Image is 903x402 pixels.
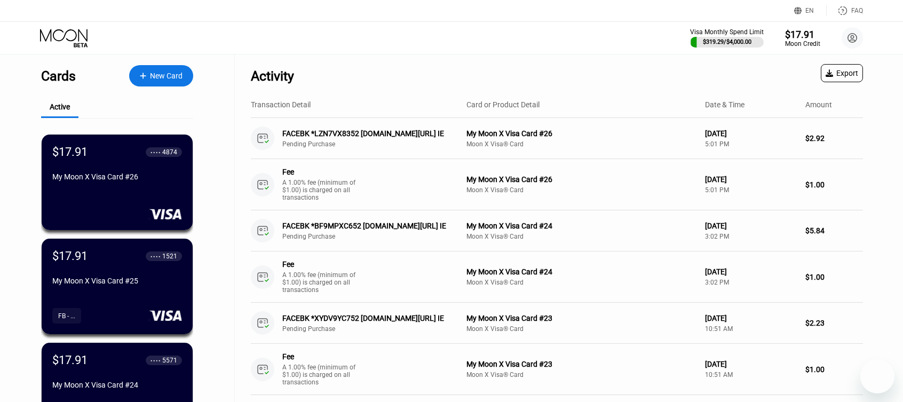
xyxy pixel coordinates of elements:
div: [DATE] [705,314,797,322]
div: FB - ... [58,312,75,320]
div: 10:51 AM [705,371,797,379]
div: Moon X Visa® Card [466,140,696,148]
div: FACEBK *BF9MPXC652 [DOMAIN_NAME][URL] IEPending PurchaseMy Moon X Visa Card #24Moon X Visa® Card[... [251,210,863,251]
div: $1.00 [805,365,863,374]
div: [DATE] [705,360,797,368]
div: 1521 [162,253,177,260]
div: FACEBK *BF9MPXC652 [DOMAIN_NAME][URL] IE [282,222,456,230]
div: FACEBK *XYDV9YC752 [DOMAIN_NAME][URL] IEPending PurchaseMy Moon X Visa Card #23Moon X Visa® Card[... [251,303,863,344]
div: [DATE] [705,267,797,276]
div: $17.91 [785,29,820,40]
div: $17.91● ● ● ●1521My Moon X Visa Card #25FB - ... [42,239,193,334]
div: $1.00 [805,273,863,281]
div: New Card [150,72,183,81]
div: ● ● ● ● [150,359,161,362]
div: $17.91 [52,353,88,367]
div: [DATE] [705,129,797,138]
div: 10:51 AM [705,325,797,333]
div: FAQ [851,7,863,14]
div: FACEBK *LZN7VX8352 [DOMAIN_NAME][URL] IEPending PurchaseMy Moon X Visa Card #26Moon X Visa® Card[... [251,118,863,159]
div: Active [50,103,70,111]
div: My Moon X Visa Card #25 [52,277,182,285]
div: 3:02 PM [705,279,797,286]
div: A 1.00% fee (minimum of $1.00) is charged on all transactions [282,364,362,386]
div: $1.00 [805,180,863,189]
div: Card or Product Detail [466,100,540,109]
div: A 1.00% fee (minimum of $1.00) is charged on all transactions [282,271,362,294]
div: My Moon X Visa Card #23 [466,360,696,368]
div: Fee [282,352,357,361]
div: Moon X Visa® Card [466,371,696,379]
div: Moon X Visa® Card [466,325,696,333]
div: Export [821,64,863,82]
div: $5.84 [805,226,863,235]
div: Pending Purchase [282,140,469,148]
div: Moon Credit [785,40,820,48]
div: FeeA 1.00% fee (minimum of $1.00) is charged on all transactionsMy Moon X Visa Card #24Moon X Vis... [251,251,863,303]
div: ● ● ● ● [150,255,161,258]
div: My Moon X Visa Card #26 [52,172,182,181]
div: $17.91 [52,249,88,263]
div: My Moon X Visa Card #23 [466,314,696,322]
div: FACEBK *XYDV9YC752 [DOMAIN_NAME][URL] IE [282,314,456,322]
div: A 1.00% fee (minimum of $1.00) is charged on all transactions [282,179,362,201]
div: FeeA 1.00% fee (minimum of $1.00) is charged on all transactionsMy Moon X Visa Card #26Moon X Vis... [251,159,863,210]
div: $17.91 [52,145,88,159]
div: Visa Monthly Spend Limit [690,28,764,36]
div: FACEBK *LZN7VX8352 [DOMAIN_NAME][URL] IE [282,129,456,138]
div: Pending Purchase [282,233,469,240]
div: EN [794,5,827,16]
div: Fee [282,168,357,176]
div: Transaction Detail [251,100,311,109]
div: Moon X Visa® Card [466,233,696,240]
div: FAQ [827,5,863,16]
div: 4874 [162,148,177,156]
div: [DATE] [705,175,797,184]
div: My Moon X Visa Card #24 [466,267,696,276]
div: My Moon X Visa Card #26 [466,129,696,138]
div: My Moon X Visa Card #26 [466,175,696,184]
div: New Card [129,65,193,86]
div: FeeA 1.00% fee (minimum of $1.00) is charged on all transactionsMy Moon X Visa Card #23Moon X Vis... [251,344,863,395]
div: Moon X Visa® Card [466,186,696,194]
div: EN [805,7,814,14]
div: ● ● ● ● [150,151,161,154]
div: 5:01 PM [705,140,797,148]
div: Fee [282,260,357,269]
div: $319.29 / $4,000.00 [703,38,751,45]
div: Moon X Visa® Card [466,279,696,286]
div: $2.92 [805,134,863,143]
div: Pending Purchase [282,325,469,333]
div: Visa Monthly Spend Limit$319.29/$4,000.00 [690,28,764,48]
iframe: Button to launch messaging window [860,359,894,393]
div: FB - ... [52,308,81,324]
div: 5:01 PM [705,186,797,194]
div: Date & Time [705,100,744,109]
div: Cards [41,68,76,84]
div: My Moon X Visa Card #24 [466,222,696,230]
div: $17.91Moon Credit [785,29,820,48]
div: $17.91● ● ● ●4874My Moon X Visa Card #26 [42,135,193,230]
div: Export [826,69,858,77]
div: [DATE] [705,222,797,230]
div: Activity [251,68,294,84]
div: My Moon X Visa Card #24 [52,381,182,389]
div: $2.23 [805,319,863,327]
div: Amount [805,100,832,109]
div: 5571 [162,357,177,364]
div: 3:02 PM [705,233,797,240]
